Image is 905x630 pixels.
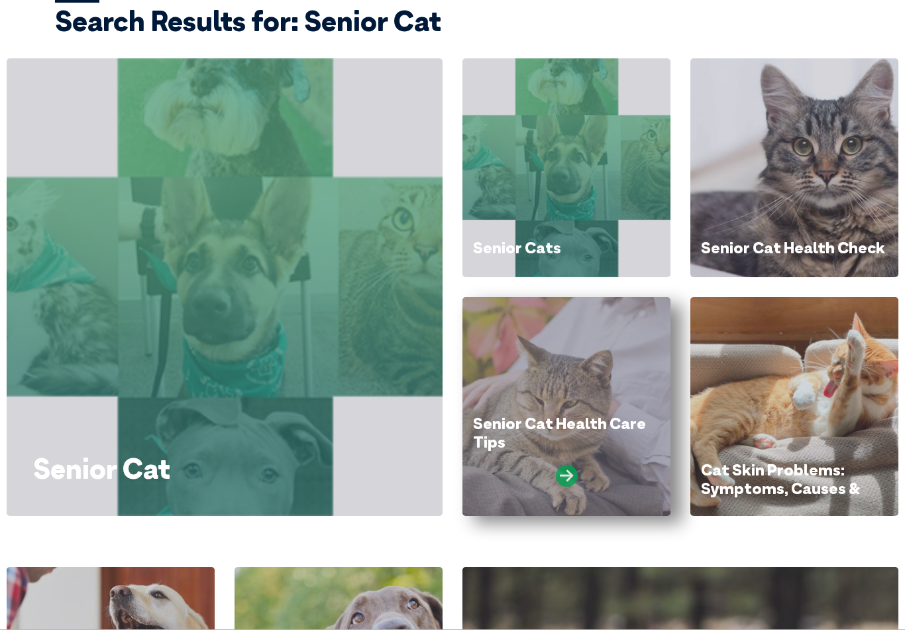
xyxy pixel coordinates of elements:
a: Senior Cat [33,451,170,486]
a: Senior Cat Health Check [701,237,885,257]
a: Cat Skin Problems: Symptoms, Causes & Treatments [701,460,860,516]
a: Senior Cats [473,237,561,257]
a: Senior Cat Health Care Tips [473,413,646,452]
h1: Search Results for: Senior Cat [55,7,850,35]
